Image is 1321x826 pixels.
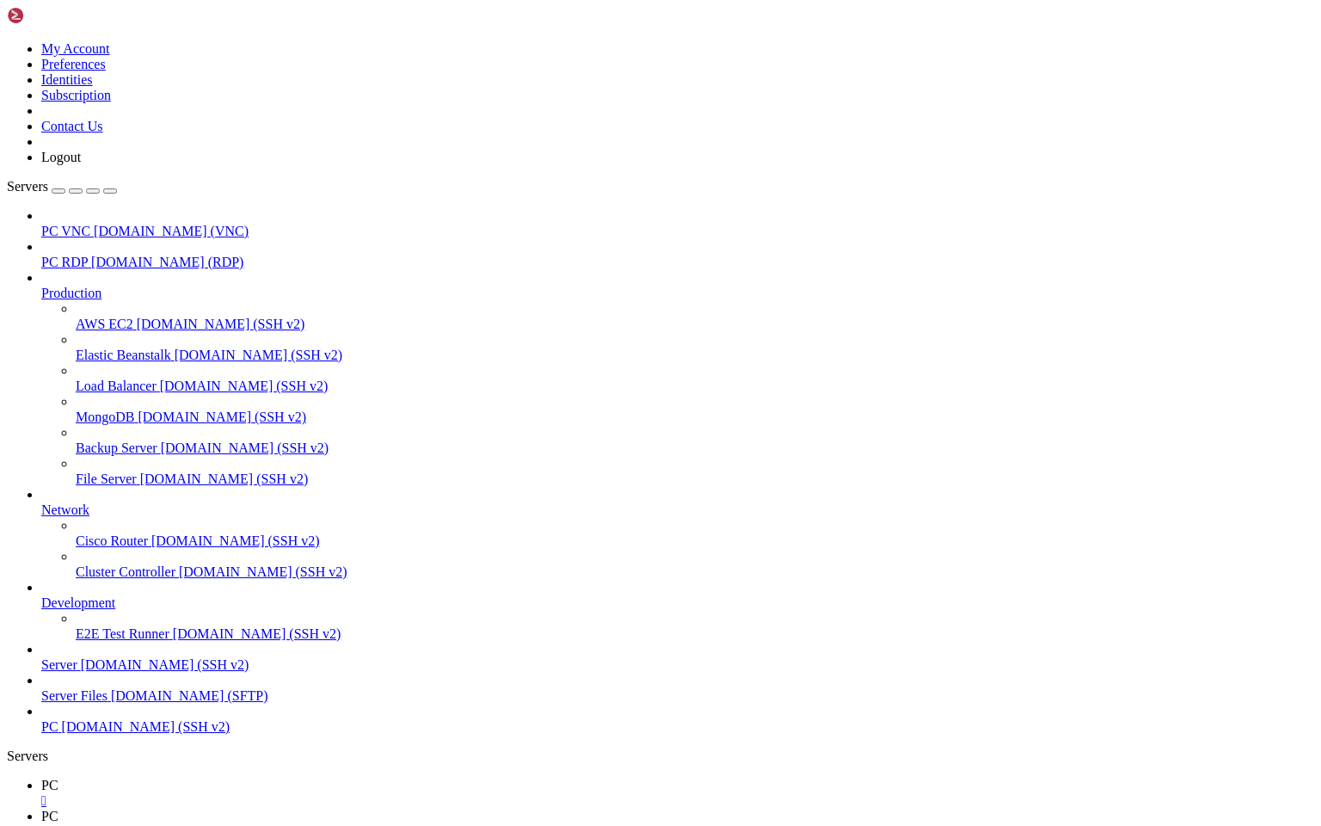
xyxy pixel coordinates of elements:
[41,255,1314,270] a: PC RDP [DOMAIN_NAME] (RDP)
[206,146,213,162] span: ▀
[7,69,636,84] x-row: : B760M DS3H AX DDR4
[76,146,83,162] span: ▀
[186,100,193,115] span: ▀
[200,84,206,100] span: ▀
[151,146,158,162] span: ▀
[7,38,636,53] x-row: -------------------------
[186,146,193,162] span: ▀
[103,100,110,115] span: ▀
[179,100,186,115] span: ▀
[76,115,83,131] span: ▀
[151,131,158,146] span: ▀
[76,84,83,100] span: ▀
[158,131,165,146] span: ▀
[62,7,69,22] span: ▀
[7,146,636,162] x-row: : 1920]
[200,100,206,115] span: ▀
[41,88,111,102] a: Subscription
[41,487,1314,580] li: Network
[213,7,220,22] span: ▀
[76,394,1314,425] li: MongoDB [DOMAIN_NAME] (SSH v2)
[206,69,213,84] span: ▀
[172,115,179,131] span: ▀
[7,177,636,193] x-row: -------------------------
[96,100,103,115] span: ▀
[158,146,165,162] span: ▀
[131,146,138,162] span: ▀
[41,657,77,672] span: Server
[110,115,117,131] span: ▀
[172,146,179,162] span: ▀
[193,131,200,146] span: ▀
[76,69,83,84] span: ▀
[69,131,76,146] span: ▀
[186,131,193,146] span: ▀
[179,146,186,162] span: ▀
[193,146,200,162] span: ▀
[117,146,124,162] span: ▀
[110,131,117,146] span: ▀
[76,472,1314,487] a: File Server [DOMAIN_NAME] (SSH v2)
[83,84,89,100] span: ▀
[310,70,337,83] span: Host
[200,7,206,22] span: ▀
[41,224,90,238] span: PC VNC
[96,131,103,146] span: ▀
[7,7,636,22] x-row: : 3.28 GiB / 15.45 GiB ( )
[41,72,93,87] a: Identities
[213,100,220,115] span: ▀
[76,131,83,146] span: ▀
[7,162,636,177] x-row: @
[76,379,157,393] span: Load Balancer
[41,41,110,56] a: My Account
[186,115,193,131] span: ▀
[41,688,1314,704] a: Server Files [DOMAIN_NAME] (SFTP)
[41,793,1314,809] a: 
[96,146,103,162] span: ▀
[76,100,83,115] span: ▀
[7,193,636,208] x-row: : Arch Linux x86_64
[7,22,636,38] x-row: @
[69,146,76,162] span: ▀
[76,456,1314,487] li: File Server [DOMAIN_NAME] (SSH v2)
[193,100,200,115] span: ▀
[310,194,323,207] span: OS
[206,131,213,146] span: ▀
[62,208,69,224] span: ▀
[103,131,110,146] span: ▀
[41,502,1314,518] a: Network
[103,115,110,131] span: ▀
[7,53,636,69] x-row: : Arch Linux x86_64
[41,502,89,517] span: Network
[310,54,323,68] span: OS
[62,719,230,734] span: [DOMAIN_NAME] (SSH v2)
[310,23,413,37] span: gingerphoenix10
[76,441,157,455] span: Backup Server
[200,115,206,131] span: ▀
[310,101,351,114] span: Uptime
[94,224,249,238] span: [DOMAIN_NAME] (VNC)
[7,208,636,224] x-row: : B760M DS3H AX DDR4
[7,100,636,115] x-row: : 1 hour, 55 mins
[83,100,89,115] span: ▀
[76,611,1314,642] li: E2E Test Runner [DOMAIN_NAME] (SSH v2)
[76,410,1314,425] a: MongoDB [DOMAIN_NAME] (SSH v2)
[310,8,337,22] span: Host
[89,131,96,146] span: ▀
[144,146,151,162] span: ▀
[76,379,1314,394] a: Load Balancer [DOMAIN_NAME] (SSH v2)
[89,100,96,115] span: ▀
